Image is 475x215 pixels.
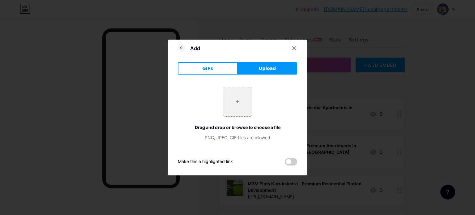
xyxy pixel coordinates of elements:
span: Upload [259,65,276,72]
div: Add [190,45,200,52]
div: PNG, JPEG, GIF files are allowed [178,134,297,141]
div: Make this a highlighted link [178,158,233,166]
span: GIFs [202,65,213,72]
button: Upload [237,62,297,75]
div: Drag and drop or browse to choose a file [178,124,297,131]
button: GIFs [178,62,237,75]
